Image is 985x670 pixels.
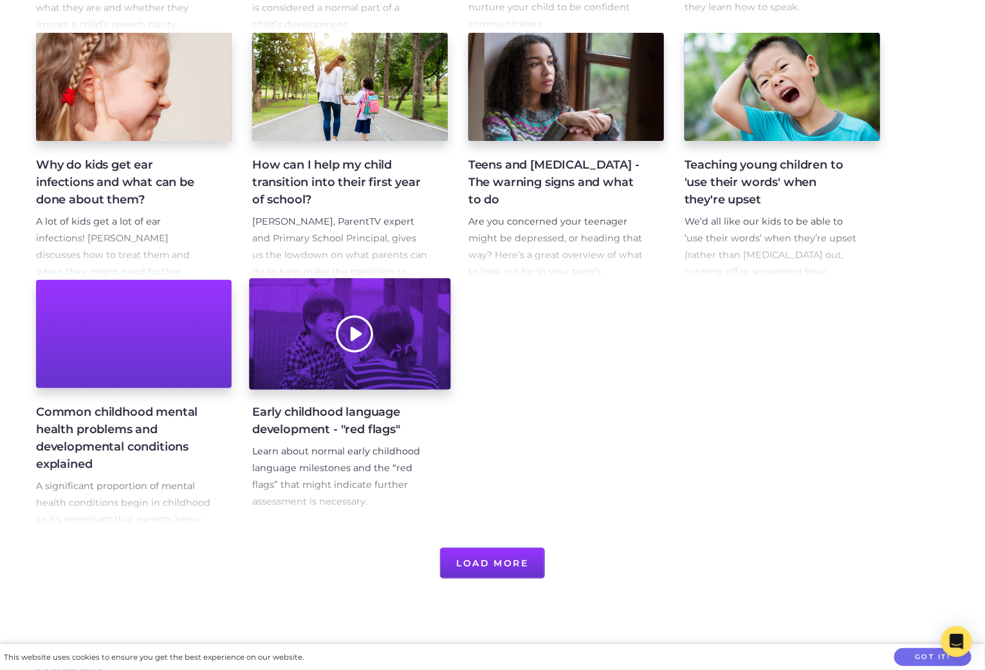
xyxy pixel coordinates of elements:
[685,214,860,380] p: We’d all like our kids to be able to ‘use their words’ when they’re upset (rather than [MEDICAL_D...
[252,33,448,280] a: How can I help my child transition into their first year of school? [PERSON_NAME], ParentTV exper...
[252,443,427,510] p: Learn about normal early childhood language milestones and the “red flags” that might indicate fu...
[36,280,232,527] a: Common childhood mental health problems and developmental conditions explained A significant prop...
[941,626,972,657] div: Open Intercom Messenger
[685,33,880,280] a: Teaching young children to 'use their words' when they're upset We’d all like our kids to be able...
[685,156,860,209] h4: Teaching young children to 'use their words' when they're upset
[468,156,643,209] h4: Teens and [MEDICAL_DATA] - The warning signs and what to do
[252,280,448,527] a: Early childhood language development - "red flags" Learn about normal early childhood language mi...
[36,404,211,473] h4: Common childhood mental health problems and developmental conditions explained
[4,651,304,664] div: This website uses cookies to ensure you get the best experience on our website.
[36,214,211,297] p: A lot of kids get a lot of ear infections! [PERSON_NAME] discusses how to treat them and when the...
[468,214,643,330] p: Are you concerned your teenager might be depressed, or heading that way? Here’s a great overview ...
[252,216,427,311] span: [PERSON_NAME], ParentTV expert and Primary School Principal, gives us the lowdown on what parents...
[36,33,232,280] a: Why do kids get ear infections and what can be done about them? A lot of kids get a lot of ear in...
[252,404,427,438] h4: Early childhood language development - "red flags"
[468,33,664,280] a: Teens and [MEDICAL_DATA] - The warning signs and what to do Are you concerned your teenager might...
[252,156,427,209] h4: How can I help my child transition into their first year of school?
[894,648,971,667] button: Got it!
[36,156,211,209] h4: Why do kids get ear infections and what can be done about them?
[440,548,545,579] button: Load More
